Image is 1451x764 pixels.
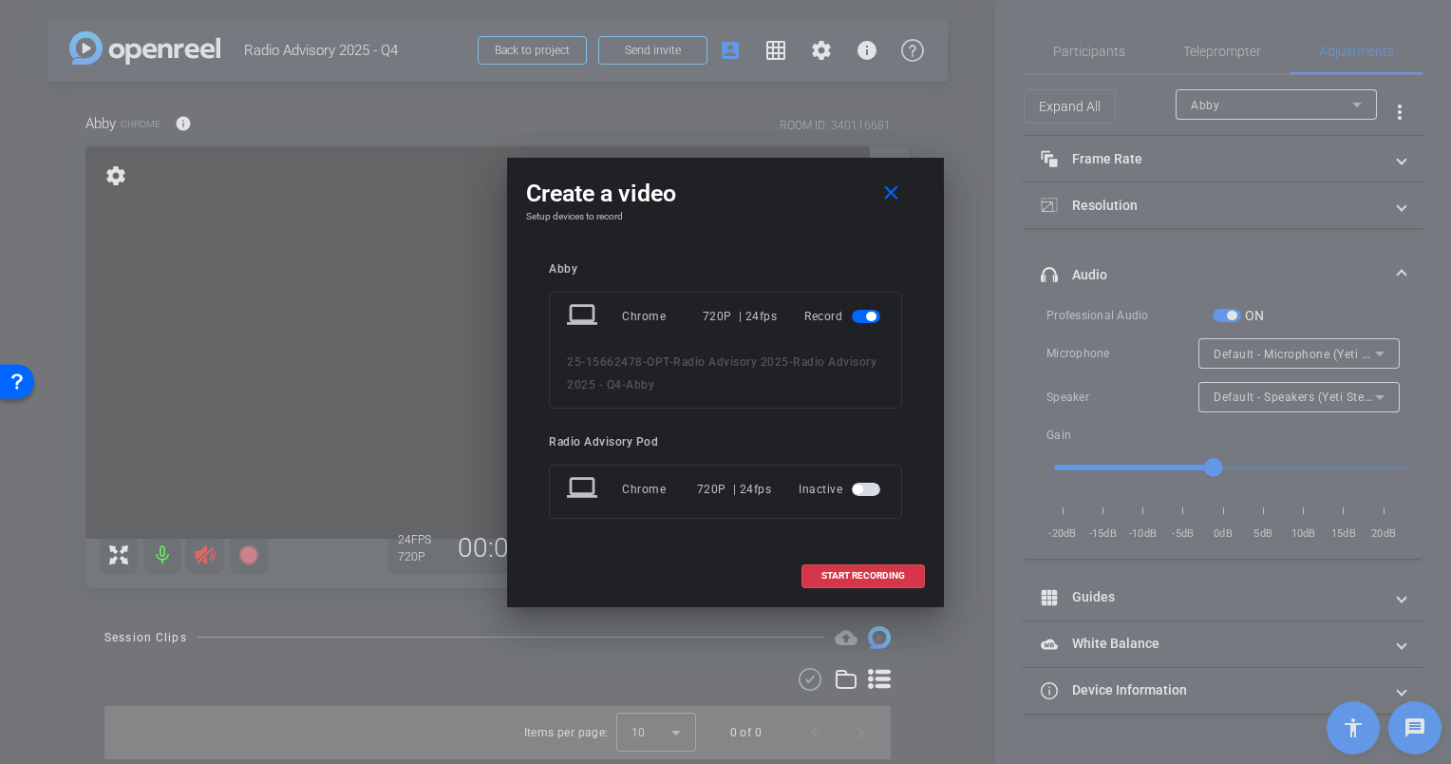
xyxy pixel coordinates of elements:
span: Abby [626,378,654,392]
div: Inactive [799,472,884,506]
div: Record [804,299,884,334]
div: 720P | 24fps [703,299,778,334]
div: Radio Advisory Pod [549,435,902,449]
span: START RECORDING [821,571,905,581]
div: Chrome [622,299,703,334]
button: START RECORDING [801,564,925,588]
h4: Setup devices to record [526,211,925,222]
div: Abby [549,262,902,277]
div: Chrome [622,472,697,506]
span: - [622,378,627,392]
div: 720P | 24fps [697,472,772,506]
div: Create a video [526,177,925,211]
mat-icon: laptop [567,472,601,506]
span: 25-15662478-OPT-Radio Advisory 2025 [567,355,789,369]
mat-icon: close [879,181,903,205]
span: - [789,355,794,369]
span: Radio Advisory 2025 - Q4 [567,355,876,392]
mat-icon: laptop [567,299,601,334]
